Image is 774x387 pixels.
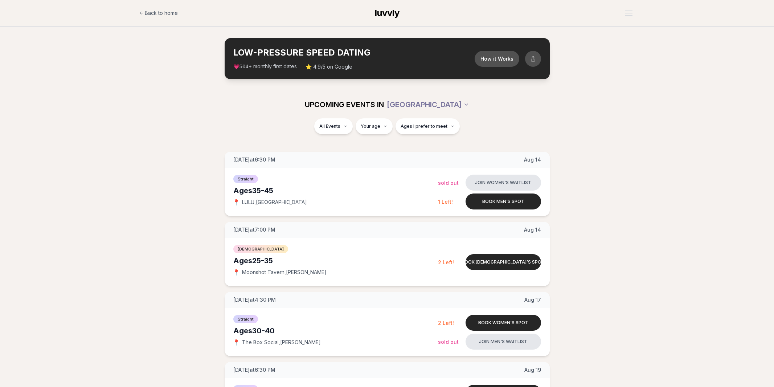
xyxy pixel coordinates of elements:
a: Back to home [139,6,178,20]
span: Your age [361,123,380,129]
span: Aug 14 [524,156,541,163]
span: All Events [319,123,340,129]
span: Straight [233,175,258,183]
span: Ages I prefer to meet [401,123,447,129]
span: 2 Left! [438,259,454,265]
span: Aug 19 [524,366,541,374]
span: Sold Out [438,339,459,345]
div: Ages 35-45 [233,186,438,196]
h2: LOW-PRESSURE SPEED DATING [233,47,475,58]
button: Book women's spot [466,315,541,331]
span: 2 Left! [438,320,454,326]
span: 504 [239,64,249,70]
span: luvvly [375,8,400,18]
button: Join women's waitlist [466,175,541,191]
span: Moonshot Tavern , [PERSON_NAME] [242,269,327,276]
button: Your age [356,118,393,134]
span: ⭐ 4.9/5 on Google [306,63,352,70]
a: luvvly [375,7,400,19]
span: [DATE] at 6:30 PM [233,156,275,163]
span: 📍 [233,199,239,205]
span: [DEMOGRAPHIC_DATA] [233,245,288,253]
span: Sold Out [438,180,459,186]
span: The Box Social , [PERSON_NAME] [242,339,321,346]
span: [DATE] at 4:30 PM [233,296,276,304]
span: Aug 17 [524,296,541,304]
button: Book men's spot [466,193,541,209]
span: LULU , [GEOGRAPHIC_DATA] [242,199,307,206]
span: 📍 [233,269,239,275]
button: Ages I prefer to meet [396,118,460,134]
button: Book [DEMOGRAPHIC_DATA]'s spot [466,254,541,270]
span: UPCOMING EVENTS IN [305,99,384,110]
button: How it Works [475,51,519,67]
button: Join men's waitlist [466,334,541,350]
span: [DATE] at 7:00 PM [233,226,275,233]
span: 1 Left! [438,199,453,205]
span: 💗 + monthly first dates [233,63,297,70]
button: All Events [314,118,353,134]
button: Open menu [622,8,635,19]
div: Ages 30-40 [233,326,438,336]
span: Back to home [145,9,178,17]
div: Ages 25-35 [233,256,438,266]
span: Straight [233,315,258,323]
span: Aug 14 [524,226,541,233]
span: [DATE] at 6:30 PM [233,366,275,374]
button: [GEOGRAPHIC_DATA] [387,97,469,113]
span: 📍 [233,339,239,345]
